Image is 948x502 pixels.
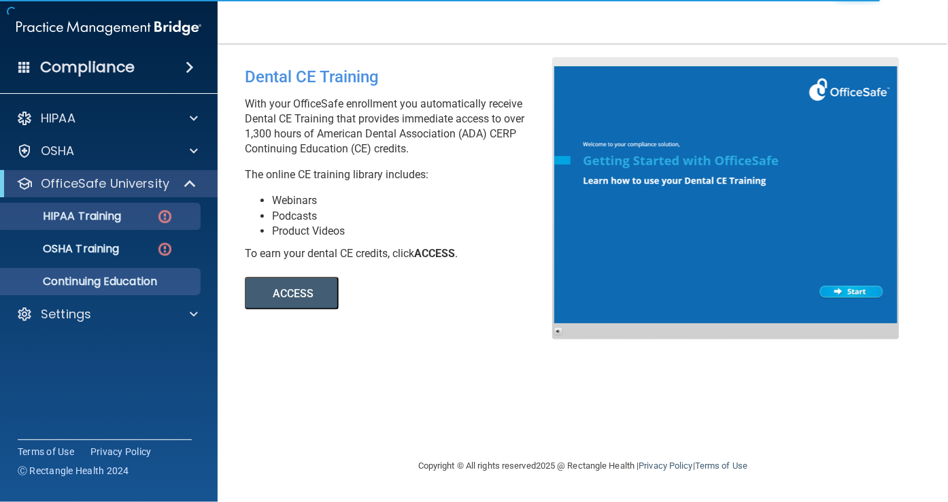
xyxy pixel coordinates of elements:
img: PMB logo [16,14,201,41]
a: HIPAA [16,110,198,127]
a: OSHA [16,143,198,159]
li: Product Videos [272,224,562,239]
p: HIPAA [41,110,75,127]
span: Ⓒ Rectangle Health 2024 [18,464,129,478]
a: ACCESS [245,289,617,299]
a: OfficeSafe University [16,175,197,192]
li: Podcasts [272,209,562,224]
p: OSHA Training [9,242,119,256]
iframe: Drift Widget Chat Controller [713,407,932,461]
p: With your OfficeSafe enrollment you automatically receive Dental CE Training that provides immedi... [245,97,562,156]
div: Dental CE Training [245,57,562,97]
div: To earn your dental CE credits, click . [245,246,562,261]
p: HIPAA Training [9,210,121,223]
p: Continuing Education [9,275,194,288]
a: Terms of Use [18,445,74,458]
img: danger-circle.6113f641.png [156,241,173,258]
li: Webinars [272,193,562,208]
a: Terms of Use [695,461,747,471]
p: OSHA [41,143,75,159]
a: Privacy Policy [90,445,152,458]
b: ACCESS [414,247,455,260]
div: Copyright © All rights reserved 2025 @ Rectangle Health | | [335,444,831,488]
img: danger-circle.6113f641.png [156,208,173,225]
p: The online CE training library includes: [245,167,562,182]
a: Privacy Policy [639,461,692,471]
button: ACCESS [245,277,339,309]
a: Settings [16,306,198,322]
h4: Compliance [40,58,135,77]
p: OfficeSafe University [41,175,169,192]
p: Settings [41,306,91,322]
